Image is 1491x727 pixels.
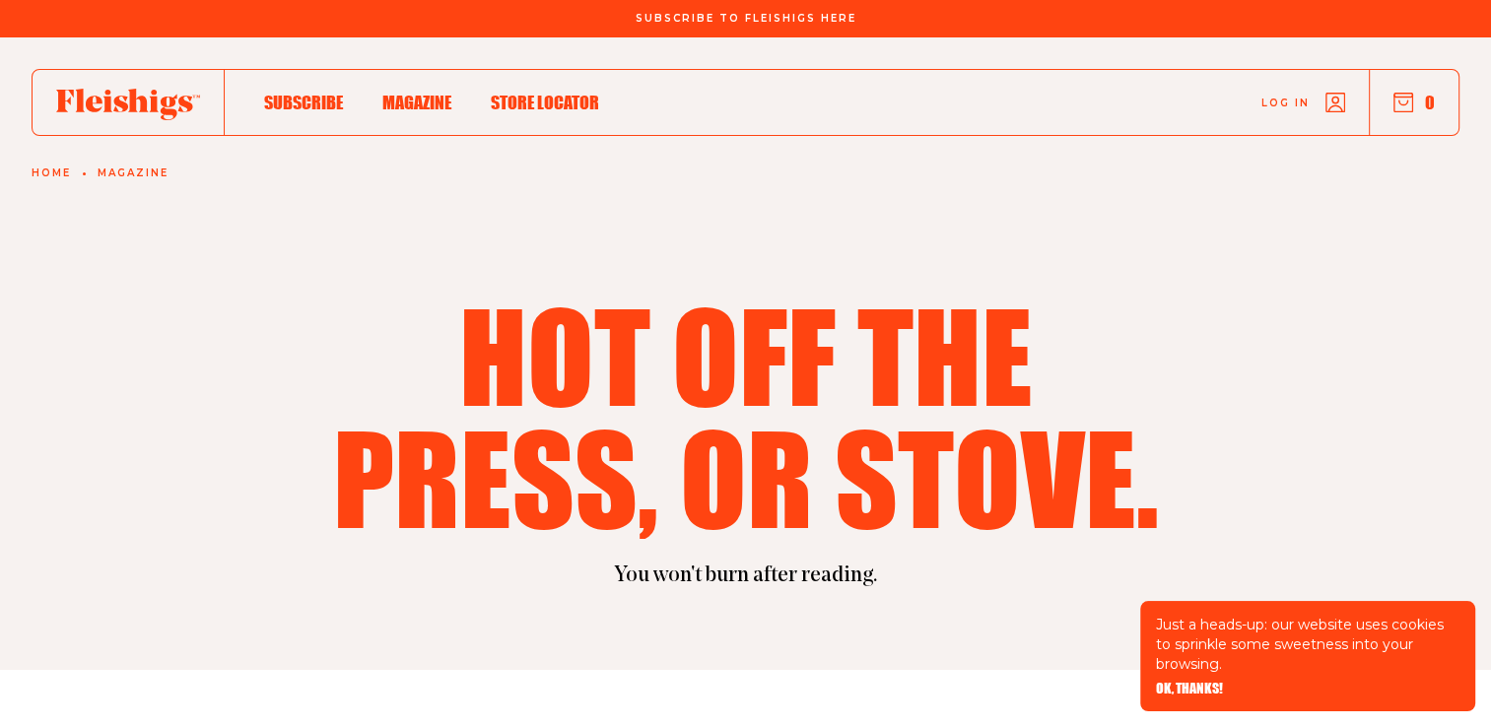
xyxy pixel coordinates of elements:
[32,167,71,179] a: Home
[1156,682,1223,695] button: OK, THANKS!
[382,92,451,113] span: Magazine
[59,562,1432,591] p: You won't burn after reading.
[264,89,343,115] a: Subscribe
[1393,92,1435,113] button: 0
[382,89,451,115] a: Magazine
[636,13,856,25] span: Subscribe To Fleishigs Here
[320,294,1172,538] h1: Hot off the press, or stove.
[98,167,169,179] a: Magazine
[1261,93,1345,112] a: Log in
[1261,96,1310,110] span: Log in
[264,92,343,113] span: Subscribe
[1156,615,1459,674] p: Just a heads-up: our website uses cookies to sprinkle some sweetness into your browsing.
[632,13,860,23] a: Subscribe To Fleishigs Here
